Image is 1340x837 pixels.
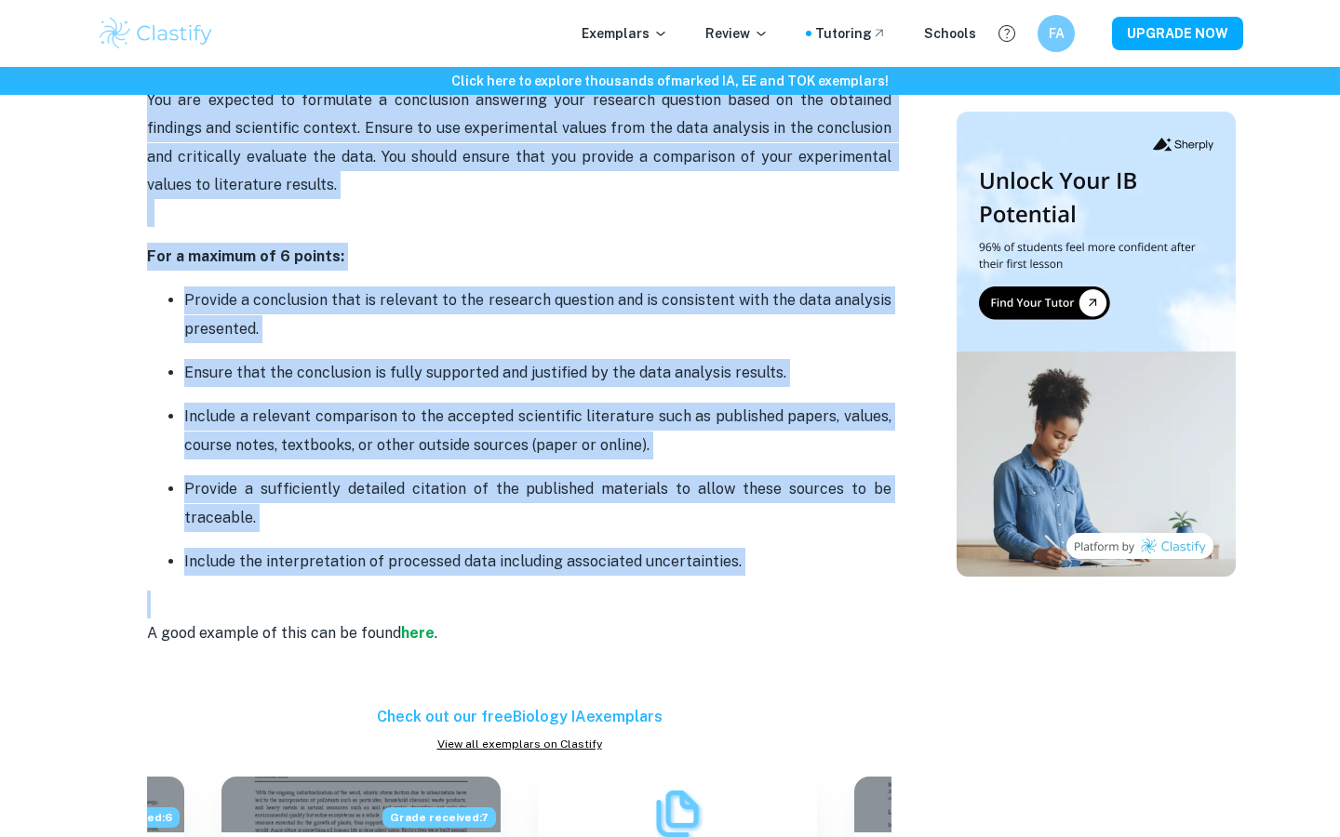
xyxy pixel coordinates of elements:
p: Ensure that the conclusion is fully supported and justified by the data analysis results. [184,359,891,387]
strong: For a maximum of 6 points: [147,247,344,265]
span: . [435,624,437,642]
a: here [401,624,435,642]
a: View all exemplars on Clastify [147,736,891,752]
p: Review [705,23,769,44]
p: Provide a sufficiently detailed citation of the published materials to allow these sources to be ... [184,475,891,532]
img: Clastify logo [97,15,215,52]
button: FA [1038,15,1075,52]
h6: FA [1046,23,1067,44]
p: Provide a conclusion that is relevant to the research question and is consistent with the data an... [184,286,891,343]
button: UPGRADE NOW [1112,17,1243,50]
p: Include the interpretation of processed data including associated uncertainties. [184,548,891,576]
span: Grade received: 7 [382,807,496,828]
img: Thumbnail [957,112,1236,577]
span: A good example of this can be found [147,624,401,642]
p: Exemplars [582,23,668,44]
a: Tutoring [815,23,887,44]
h6: Click here to explore thousands of marked IA, EE and TOK exemplars ! [4,71,1336,91]
h6: Check out our free Biology IA exemplars [147,706,891,728]
p: Include a relevant comparison to the accepted scientific literature such as published papers, val... [184,403,891,459]
a: Schools [924,23,976,44]
button: Help and Feedback [991,18,1023,49]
